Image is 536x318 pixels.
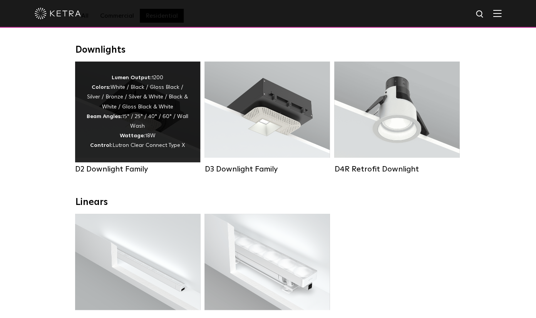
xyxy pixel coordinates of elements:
[92,85,111,90] strong: Colors:
[75,197,461,208] div: Linears
[90,143,112,148] strong: Control:
[204,165,330,174] div: D3 Downlight Family
[75,165,200,174] div: D2 Downlight Family
[75,45,461,56] div: Downlights
[475,10,485,19] img: search icon
[35,8,81,19] img: ketra-logo-2019-white
[334,165,459,174] div: D4R Retrofit Downlight
[112,143,185,148] span: Lutron Clear Connect Type X
[112,75,152,80] strong: Lumen Output:
[87,73,189,151] div: 1200 White / Black / Gloss Black / Silver / Bronze / Silver & White / Black & White / Gloss Black...
[75,62,200,171] a: D2 Downlight Family Lumen Output:1200Colors:White / Black / Gloss Black / Silver / Bronze / Silve...
[204,62,330,171] a: D3 Downlight Family Lumen Output:700 / 900 / 1100Colors:White / Black / Silver / Bronze / Paintab...
[334,62,459,171] a: D4R Retrofit Downlight Lumen Output:800Colors:White / BlackBeam Angles:15° / 25° / 40° / 60°Watta...
[87,114,122,119] strong: Beam Angles:
[120,133,145,138] strong: Wattage:
[493,10,501,17] img: Hamburger%20Nav.svg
